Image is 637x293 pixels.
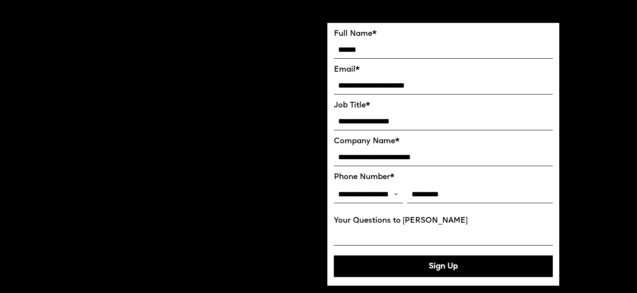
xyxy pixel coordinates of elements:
[334,101,553,110] label: Job Title
[334,137,553,146] label: Company Name
[334,173,553,182] label: Phone Number
[334,255,553,277] button: Sign Up
[334,216,553,225] label: Your Questions to [PERSON_NAME]
[334,29,553,38] label: Full Name
[334,65,553,74] label: Email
